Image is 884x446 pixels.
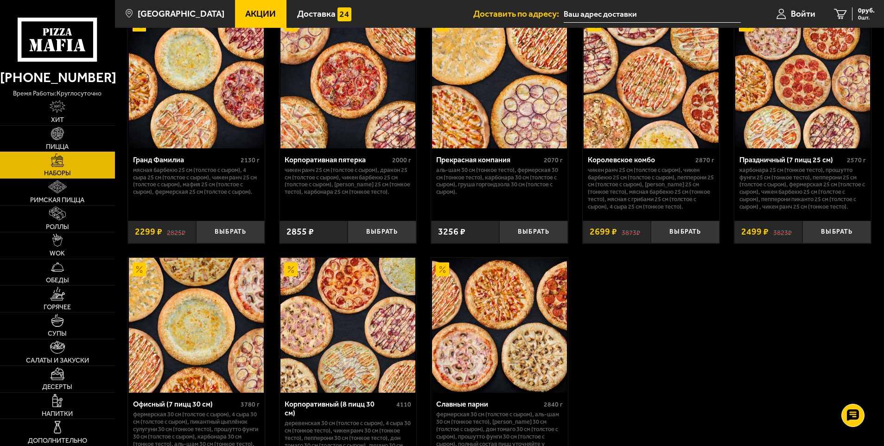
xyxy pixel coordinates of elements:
s: 3873 ₽ [622,227,640,236]
span: Доставить по адресу: [473,9,564,18]
span: Обеды [46,277,69,284]
div: Прекрасная компания [436,155,541,164]
img: Акционный [436,262,450,276]
img: Гранд Фамилиа [129,13,264,148]
span: 3256 ₽ [438,227,465,236]
span: Наборы [44,170,71,177]
div: Королевское комбо [588,155,693,164]
p: Чикен Ранч 25 см (толстое с сыром), Дракон 25 см (толстое с сыром), Чикен Барбекю 25 см (толстое ... [285,166,411,196]
a: АкционныйКорпоративная пятерка [280,13,416,148]
span: Войти [791,9,815,18]
span: 0 руб. [858,7,875,14]
span: Роллы [46,224,69,230]
a: АкционныйКорпоративный (8 пицц 30 см) [280,258,416,393]
div: Офисный (7 пицц 30 см) [133,400,238,408]
span: 2130 г [241,156,260,164]
span: 2570 г [847,156,866,164]
p: Чикен Ранч 25 см (толстое с сыром), Чикен Барбекю 25 см (толстое с сыром), Пепперони 25 см (толст... [588,166,714,210]
input: Ваш адрес доставки [564,6,740,23]
p: Мясная Барбекю 25 см (толстое с сыром), 4 сыра 25 см (толстое с сыром), Чикен Ранч 25 см (толстое... [133,166,260,196]
s: 3823 ₽ [773,227,792,236]
span: Супы [48,331,67,337]
span: 2855 ₽ [286,227,314,236]
span: Десерты [42,384,72,390]
button: Выбрать [651,221,719,243]
span: Горячее [44,304,71,311]
p: Аль-Шам 30 см (тонкое тесто), Фермерская 30 см (тонкое тесто), Карбонара 30 см (толстое с сыром),... [436,166,563,196]
span: 2699 ₽ [590,227,617,236]
div: Гранд Фамилиа [133,155,238,164]
a: АкционныйГранд Фамилиа [128,13,265,148]
span: 3780 г [241,401,260,408]
span: 2870 г [695,156,714,164]
p: Карбонара 25 см (тонкое тесто), Прошутто Фунги 25 см (тонкое тесто), Пепперони 25 см (толстое с с... [739,166,866,210]
a: АкционныйПраздничный (7 пицц 25 см) [734,13,871,148]
div: Славные парни [436,400,541,408]
span: Дополнительно [28,438,87,444]
button: Выбрать [499,221,568,243]
img: Офисный (7 пицц 30 см) [129,258,264,393]
span: 2499 ₽ [741,227,769,236]
img: Корпоративная пятерка [280,13,415,148]
a: АкционныйСлавные парни [431,258,568,393]
span: Напитки [42,411,73,417]
span: 2299 ₽ [135,227,162,236]
button: Выбрать [196,221,265,243]
img: 15daf4d41897b9f0e9f617042186c801.svg [337,7,351,21]
div: Праздничный (7 пицц 25 см) [739,155,845,164]
span: Доставка [297,9,336,18]
img: Прекрасная компания [432,13,567,148]
img: Королевское комбо [584,13,719,148]
span: 2070 г [544,156,563,164]
span: 2000 г [392,156,411,164]
a: АкционныйОфисный (7 пицц 30 см) [128,258,265,393]
img: Славные парни [432,258,567,393]
div: Корпоративный (8 пицц 30 см) [285,400,394,417]
span: Салаты и закуски [26,357,89,364]
span: [GEOGRAPHIC_DATA] [138,9,224,18]
span: 2840 г [544,401,563,408]
img: Праздничный (7 пицц 25 см) [735,13,870,148]
img: Акционный [284,262,298,276]
button: Выбрать [348,221,416,243]
a: АкционныйПрекрасная компания [431,13,568,148]
div: Корпоративная пятерка [285,155,390,164]
span: 0 шт. [858,15,875,20]
img: Корпоративный (8 пицц 30 см) [280,258,415,393]
span: 4110 [396,401,411,408]
span: Пицца [46,144,69,150]
img: Акционный [133,262,146,276]
span: Хит [51,117,64,123]
span: Акции [245,9,276,18]
a: АкционныйКоролевское комбо [583,13,719,148]
span: Римская пицца [30,197,84,204]
button: Выбрать [802,221,871,243]
s: 2825 ₽ [167,227,185,236]
span: WOK [50,250,65,257]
